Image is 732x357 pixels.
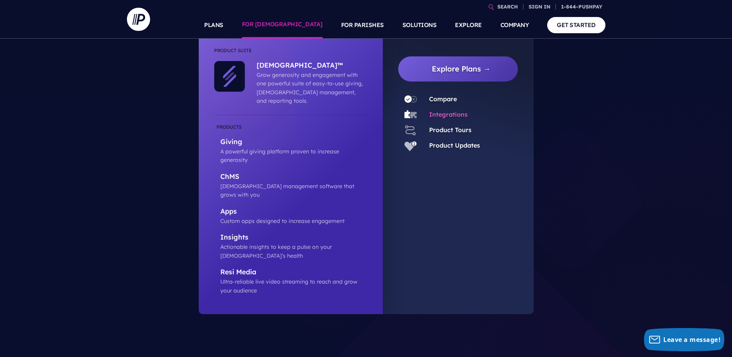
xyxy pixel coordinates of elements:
a: [DEMOGRAPHIC_DATA]™ Grow generosity and engagement with one powerful suite of easy-to-use giving,... [245,61,363,105]
p: Custom apps designed to increase engagement [220,217,367,225]
a: GET STARTED [547,17,605,33]
p: Actionable insights to keep a pulse on your [DEMOGRAPHIC_DATA]’s health [220,243,367,260]
a: EXPLORE [455,12,482,39]
img: Integrations - Icon [404,109,417,121]
p: Ultra-reliable live video streaming to reach and grow your audience [220,277,367,295]
p: [DEMOGRAPHIC_DATA] management software that grows with you [220,182,367,199]
a: COMPANY [500,12,529,39]
a: Product Updates [429,141,480,149]
img: Product Updates - Icon [404,139,417,152]
p: [DEMOGRAPHIC_DATA]™ [257,61,363,71]
a: FOR PARISHES [341,12,384,39]
a: Giving A powerful giving platform proven to increase generosity [214,123,367,165]
a: Resi Media Ultra-reliable live video streaming to reach and grow your audience [214,268,367,295]
a: PLANS [204,12,223,39]
a: FOR [DEMOGRAPHIC_DATA] [242,12,323,39]
a: Insights Actionable insights to keep a pulse on your [DEMOGRAPHIC_DATA]’s health [214,233,367,260]
img: ChurchStaq™ - Icon [214,61,245,92]
p: Resi Media [220,268,367,277]
a: Product Tours - Icon [398,124,423,136]
a: Integrations - Icon [398,109,423,121]
p: Grow generosity and engagement with one powerful suite of easy-to-use giving, [DEMOGRAPHIC_DATA] ... [257,71,363,105]
a: Product Updates - Icon [398,139,423,152]
p: ChMS [220,172,367,182]
a: Compare [429,95,457,103]
p: Insights [220,233,367,243]
button: Leave a message! [644,328,724,351]
p: A powerful giving platform proven to increase generosity [220,147,367,165]
a: Explore Plans → [404,56,518,82]
span: Leave a message! [663,335,720,344]
a: Apps Custom apps designed to increase engagement [214,207,367,226]
a: SOLUTIONS [402,12,437,39]
a: Product Tours [429,126,472,134]
a: Compare - Icon [398,93,423,105]
li: Product Suite [214,46,367,61]
p: Apps [220,207,367,217]
img: Compare - Icon [404,93,417,105]
a: Integrations [429,110,468,118]
p: Giving [220,138,367,147]
img: Product Tours - Icon [404,124,417,136]
a: ChMS [DEMOGRAPHIC_DATA] management software that grows with you [214,172,367,199]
